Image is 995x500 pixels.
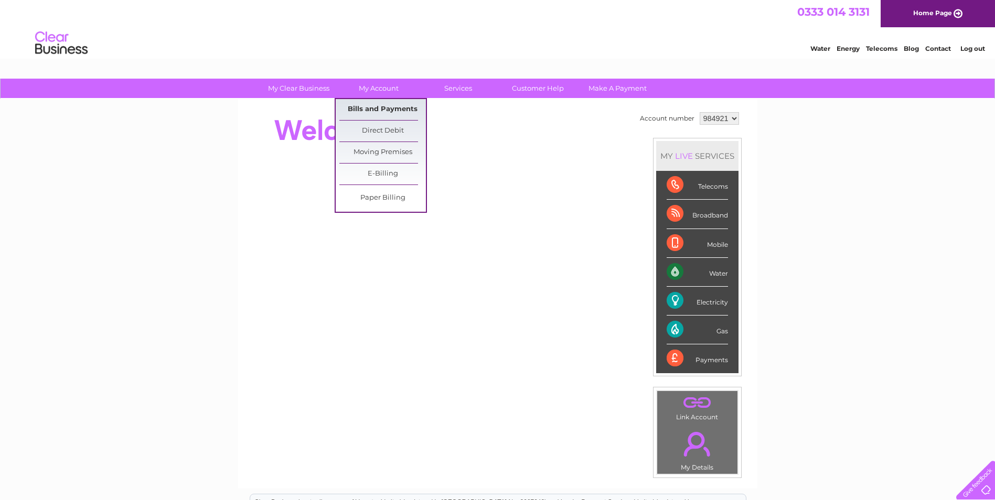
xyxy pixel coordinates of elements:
[667,258,728,287] div: Water
[667,200,728,229] div: Broadband
[250,6,746,51] div: Clear Business is a trading name of Verastar Limited (registered in [GEOGRAPHIC_DATA] No. 3667643...
[960,45,985,52] a: Log out
[837,45,860,52] a: Energy
[667,316,728,344] div: Gas
[656,141,739,171] div: MY SERVICES
[255,79,342,98] a: My Clear Business
[925,45,951,52] a: Contact
[667,344,728,373] div: Payments
[866,45,897,52] a: Telecoms
[339,121,426,142] a: Direct Debit
[574,79,661,98] a: Make A Payment
[904,45,919,52] a: Blog
[415,79,501,98] a: Services
[495,79,581,98] a: Customer Help
[673,151,695,161] div: LIVE
[657,423,738,474] td: My Details
[637,110,697,127] td: Account number
[667,229,728,258] div: Mobile
[657,390,738,423] td: Link Account
[339,188,426,209] a: Paper Billing
[335,79,422,98] a: My Account
[667,287,728,316] div: Electricity
[35,27,88,59] img: logo.png
[810,45,830,52] a: Water
[660,394,735,412] a: .
[339,164,426,184] a: E-Billing
[339,99,426,120] a: Bills and Payments
[667,171,728,200] div: Telecoms
[660,426,735,462] a: .
[797,5,870,18] a: 0333 014 3131
[339,142,426,163] a: Moving Premises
